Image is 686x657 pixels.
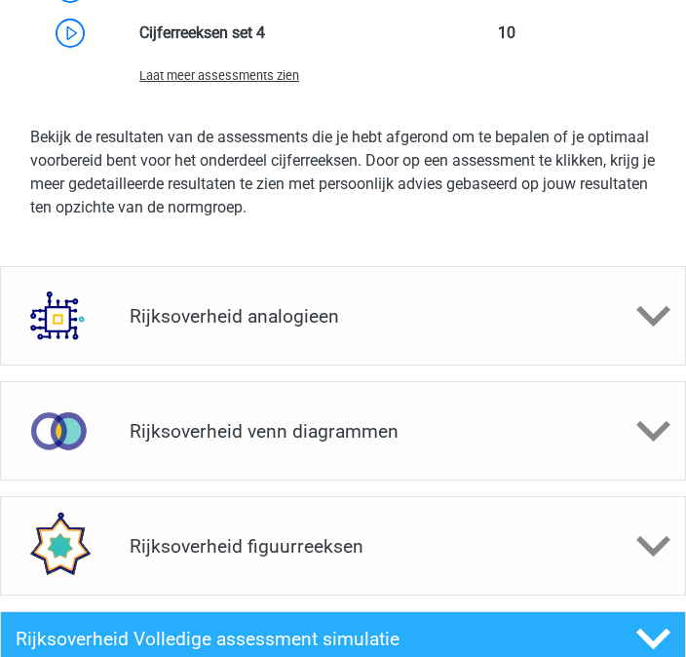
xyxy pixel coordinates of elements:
[130,421,556,444] h4: Rijksoverheid venn diagrammen
[130,536,556,559] h4: Rijksoverheid figuurreeksen
[16,629,556,651] h4: Rijksoverheid Volledige assessment simulatie
[139,69,299,84] span: Laat meer assessments zien
[130,306,556,328] h4: Rijksoverheid analogieen
[9,383,107,481] img: venn diagrammen
[15,382,671,482] a: venn diagrammen Rijksoverheid venn diagrammen
[9,498,106,596] img: figuurreeksen
[30,127,656,220] p: Bekijk de resultaten van de assessments die je hebt afgerond om te bepalen of je optimaal voorber...
[15,497,671,597] a: figuurreeksen Rijksoverheid figuurreeksen
[15,267,671,367] a: analogieen Rijksoverheid analogieen
[9,268,106,366] img: analogieen
[125,22,452,46] div: Cijferreeksen set 4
